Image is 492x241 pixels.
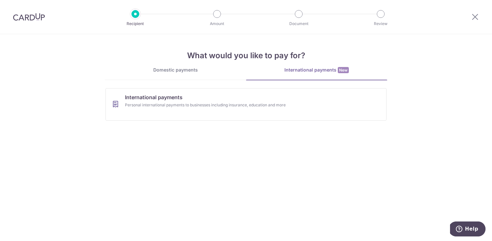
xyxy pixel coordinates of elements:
p: Recipient [111,20,159,27]
span: Help [15,5,28,10]
img: CardUp [13,13,45,21]
div: Personal international payments to businesses including insurance, education and more [125,102,350,108]
h4: What would you like to pay for? [105,50,387,61]
p: Review [357,20,405,27]
iframe: Opens a widget where you can find more information [450,221,485,238]
p: Amount [193,20,241,27]
div: Domestic payments [105,67,246,73]
span: New [338,67,349,73]
a: International paymentsPersonal international payments to businesses including insurance, educatio... [105,88,387,121]
p: Document [275,20,323,27]
div: International payments [246,67,387,74]
span: International payments [125,93,183,101]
